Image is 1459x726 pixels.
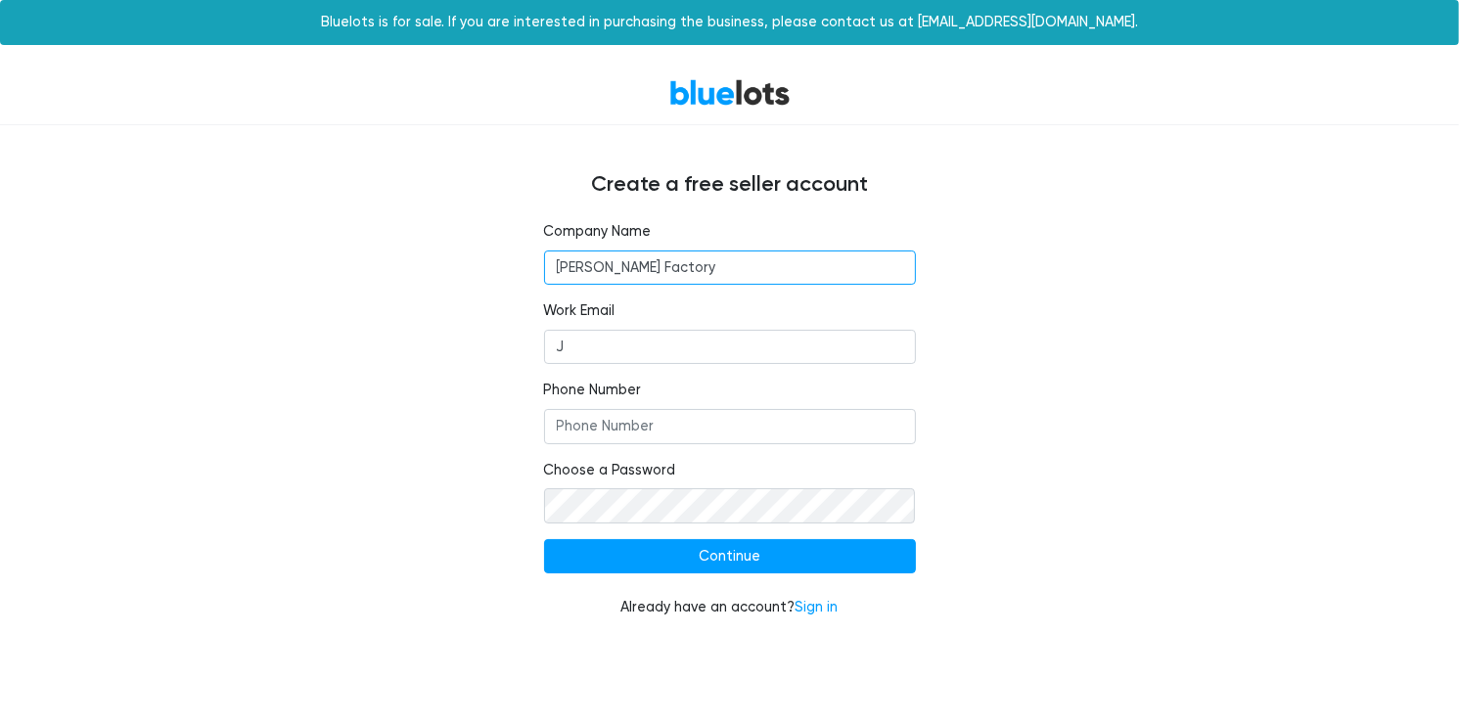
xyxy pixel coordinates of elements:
[544,409,916,444] input: Phone Number
[143,172,1317,198] h4: Create a free seller account
[669,78,791,107] a: BlueLots
[544,250,916,286] input: Company Name
[544,460,676,481] label: Choose a Password
[544,597,916,618] div: Already have an account?
[544,221,652,243] label: Company Name
[544,300,616,322] label: Work Email
[544,539,916,574] input: Continue
[544,380,642,401] label: Phone Number
[796,599,839,615] a: Sign in
[544,330,916,365] input: Work Email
